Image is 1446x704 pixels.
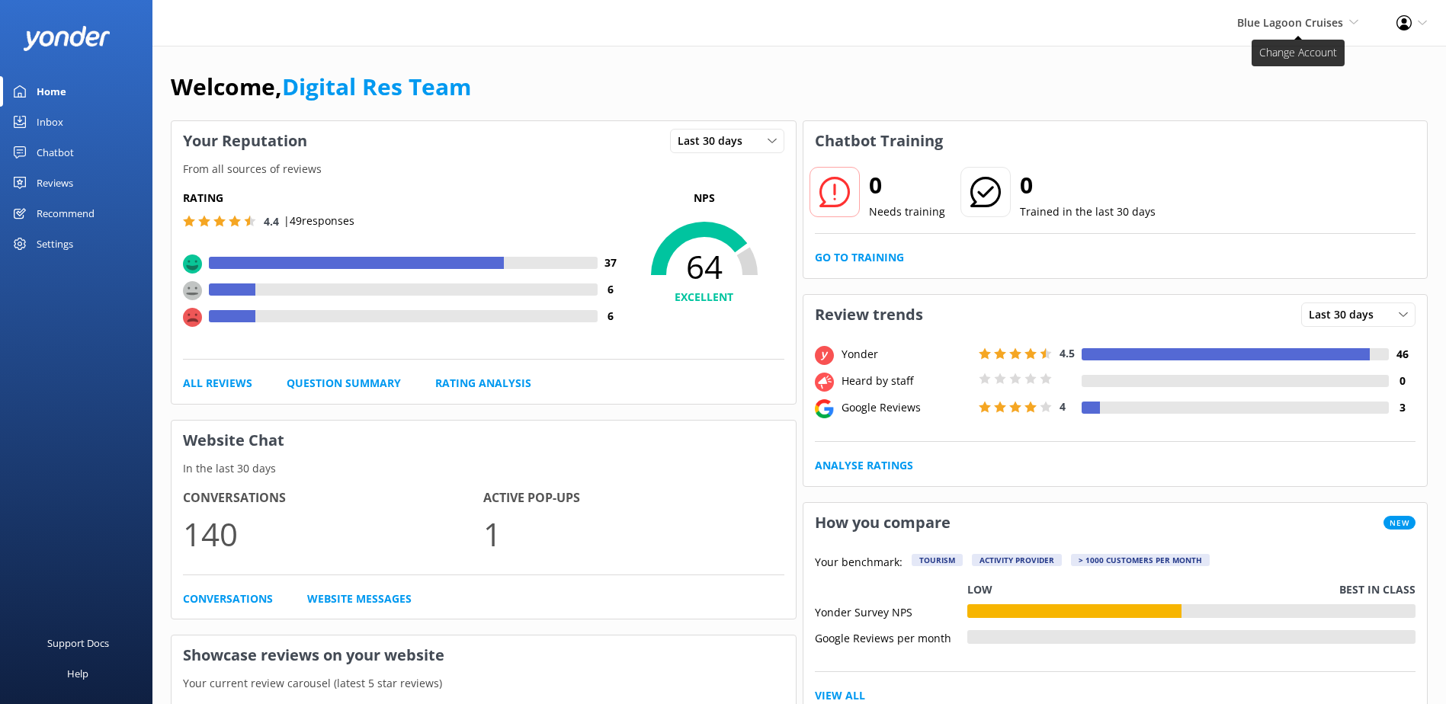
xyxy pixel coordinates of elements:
h4: 6 [598,281,624,298]
p: Trained in the last 30 days [1020,203,1156,220]
div: Yonder Survey NPS [815,604,967,618]
p: 140 [183,508,483,559]
div: Home [37,76,66,107]
span: Blue Lagoon Cruises [1237,15,1343,30]
img: yonder-white-logo.png [23,26,111,51]
p: From all sources of reviews [172,161,796,178]
div: Google Reviews per month [815,630,967,644]
p: Low [967,581,992,598]
h4: EXCELLENT [624,289,784,306]
div: Activity Provider [972,554,1062,566]
p: 1 [483,508,784,559]
h1: Welcome, [171,69,471,105]
h3: Showcase reviews on your website [172,635,796,675]
span: 4 [1060,399,1066,414]
h4: 46 [1389,346,1416,363]
span: 4.5 [1060,346,1075,360]
h3: Chatbot Training [803,121,954,161]
div: Chatbot [37,137,74,168]
a: Go to Training [815,249,904,266]
p: Best in class [1339,581,1416,598]
p: In the last 30 days [172,460,796,477]
p: Your benchmark: [815,554,903,572]
div: Inbox [37,107,63,137]
div: Heard by staff [838,373,975,389]
p: Your current review carousel (latest 5 star reviews) [172,675,796,692]
p: NPS [624,190,784,206]
h5: Rating [183,190,624,206]
h4: Active Pop-ups [483,488,784,508]
a: Digital Res Team [282,71,471,102]
div: Google Reviews [838,399,975,416]
a: Rating Analysis [435,375,531,392]
h2: 0 [869,167,945,203]
a: Question Summary [287,375,401,392]
div: Settings [37,229,73,259]
h3: Review trends [803,295,935,334]
div: Yonder [838,346,975,363]
h4: 0 [1389,373,1416,389]
span: Last 30 days [678,133,752,149]
div: > 1000 customers per month [1071,554,1210,566]
h2: 0 [1020,167,1156,203]
h3: Your Reputation [172,121,319,161]
span: 4.4 [264,214,279,229]
h4: 6 [598,308,624,325]
span: 64 [624,248,784,286]
h4: 37 [598,254,624,271]
a: View All [815,687,865,704]
div: Recommend [37,198,95,229]
h3: Website Chat [172,421,796,460]
span: New [1383,516,1416,530]
a: Website Messages [307,590,412,607]
div: Tourism [912,554,963,566]
div: Help [67,658,88,689]
div: Reviews [37,168,73,198]
h4: 3 [1389,399,1416,416]
a: Analyse Ratings [815,457,913,474]
span: Last 30 days [1309,306,1383,323]
p: | 49 responses [284,213,354,229]
h3: How you compare [803,503,962,542]
div: Support Docs [47,628,109,658]
a: All Reviews [183,375,252,392]
a: Conversations [183,590,273,607]
h4: Conversations [183,488,483,508]
p: Needs training [869,203,945,220]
